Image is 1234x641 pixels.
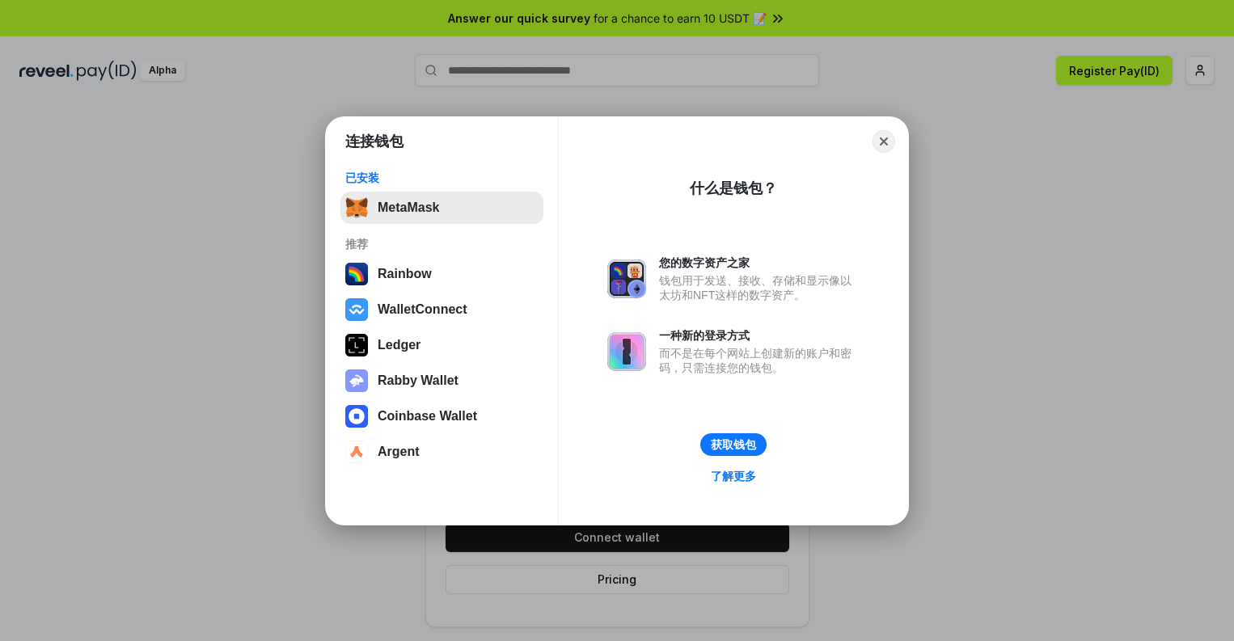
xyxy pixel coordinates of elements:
button: Rabby Wallet [340,365,543,397]
img: svg+xml,%3Csvg%20xmlns%3D%22http%3A%2F%2Fwww.w3.org%2F2000%2Fsvg%22%20fill%3D%22none%22%20viewBox... [607,259,646,298]
h1: 连接钱包 [345,132,404,151]
button: Ledger [340,329,543,361]
img: svg+xml,%3Csvg%20xmlns%3D%22http%3A%2F%2Fwww.w3.org%2F2000%2Fsvg%22%20fill%3D%22none%22%20viewBox... [607,332,646,371]
img: svg+xml,%3Csvg%20fill%3D%22none%22%20height%3D%2233%22%20viewBox%3D%220%200%2035%2033%22%20width%... [345,196,368,219]
div: Coinbase Wallet [378,409,477,424]
div: 已安装 [345,171,539,185]
div: 了解更多 [711,469,756,483]
div: WalletConnect [378,302,467,317]
div: 一种新的登录方式 [659,328,860,343]
div: MetaMask [378,200,439,215]
div: 什么是钱包？ [690,179,777,198]
button: WalletConnect [340,293,543,326]
img: svg+xml,%3Csvg%20xmlns%3D%22http%3A%2F%2Fwww.w3.org%2F2000%2Fsvg%22%20width%3D%2228%22%20height%3... [345,334,368,356]
img: svg+xml,%3Csvg%20xmlns%3D%22http%3A%2F%2Fwww.w3.org%2F2000%2Fsvg%22%20fill%3D%22none%22%20viewBox... [345,369,368,392]
img: svg+xml,%3Csvg%20width%3D%2228%22%20height%3D%2228%22%20viewBox%3D%220%200%2028%2028%22%20fill%3D... [345,441,368,463]
div: 获取钱包 [711,437,756,452]
div: 推荐 [345,237,539,251]
button: Argent [340,436,543,468]
img: svg+xml,%3Csvg%20width%3D%2228%22%20height%3D%2228%22%20viewBox%3D%220%200%2028%2028%22%20fill%3D... [345,405,368,428]
img: svg+xml,%3Csvg%20width%3D%2228%22%20height%3D%2228%22%20viewBox%3D%220%200%2028%2028%22%20fill%3D... [345,298,368,321]
div: Rainbow [378,267,432,281]
img: svg+xml,%3Csvg%20width%3D%22120%22%20height%3D%22120%22%20viewBox%3D%220%200%20120%20120%22%20fil... [345,263,368,285]
button: 获取钱包 [700,433,767,456]
button: Coinbase Wallet [340,400,543,432]
button: Close [873,130,895,153]
div: Ledger [378,338,420,352]
div: 而不是在每个网站上创建新的账户和密码，只需连接您的钱包。 [659,346,860,375]
div: 钱包用于发送、接收、存储和显示像以太坊和NFT这样的数字资产。 [659,273,860,302]
div: Rabby Wallet [378,373,459,388]
a: 了解更多 [701,466,766,487]
div: Argent [378,445,420,459]
div: 您的数字资产之家 [659,255,860,270]
button: Rainbow [340,258,543,290]
button: MetaMask [340,192,543,224]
